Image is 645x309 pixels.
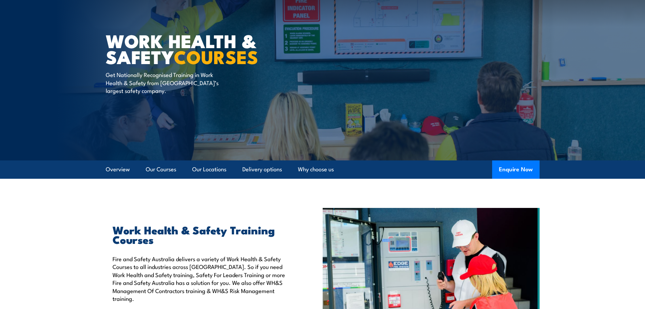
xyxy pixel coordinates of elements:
[106,71,229,94] p: Get Nationally Recognised Training in Work Health & Safety from [GEOGRAPHIC_DATA]’s largest safet...
[106,33,273,64] h1: Work Health & Safety
[242,160,282,178] a: Delivery options
[146,160,176,178] a: Our Courses
[113,255,291,302] p: Fire and Safety Australia delivers a variety of Work Health & Safety Courses to all industries ac...
[298,160,334,178] a: Why choose us
[174,42,258,70] strong: COURSES
[192,160,226,178] a: Our Locations
[492,160,540,179] button: Enquire Now
[113,225,291,244] h2: Work Health & Safety Training Courses
[106,160,130,178] a: Overview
